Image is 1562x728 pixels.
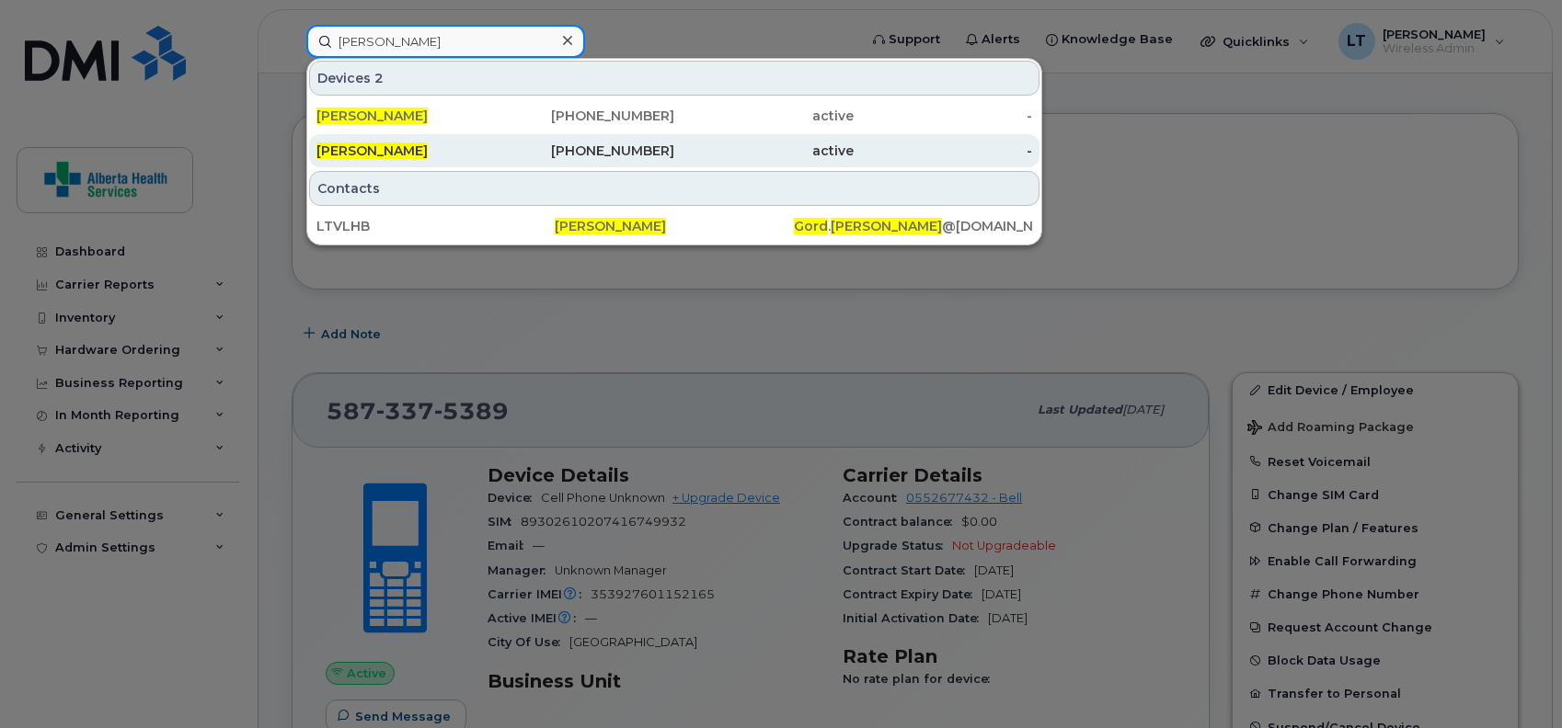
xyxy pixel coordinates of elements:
div: - [854,142,1033,160]
span: [PERSON_NAME] [831,218,942,234]
span: [PERSON_NAME] [555,218,666,234]
a: [PERSON_NAME][PHONE_NUMBER]active- [309,134,1039,167]
div: - [854,107,1033,125]
div: Devices [309,61,1039,96]
a: LTVLHB[PERSON_NAME]Gord.[PERSON_NAME]@[DOMAIN_NAME] [309,210,1039,243]
input: Find something... [306,25,585,58]
span: [PERSON_NAME] [316,142,428,159]
div: active [674,107,854,125]
div: Contacts [309,171,1039,206]
div: LTVLHB [316,217,555,235]
span: [PERSON_NAME] [316,108,428,124]
div: . @[DOMAIN_NAME] [794,217,1032,235]
span: 2 [374,69,384,87]
div: [PHONE_NUMBER] [496,142,675,160]
a: [PERSON_NAME][PHONE_NUMBER]active- [309,99,1039,132]
div: [PHONE_NUMBER] [496,107,675,125]
span: Gord [794,218,828,234]
div: active [674,142,854,160]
